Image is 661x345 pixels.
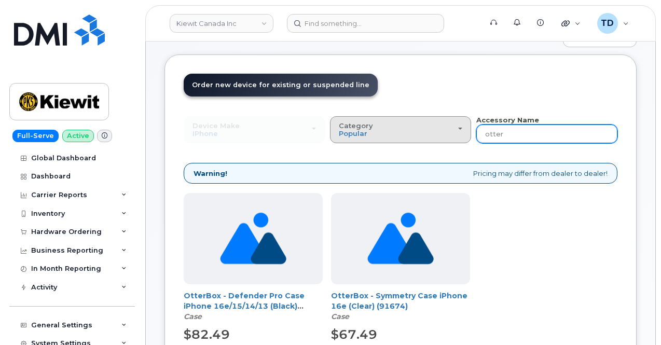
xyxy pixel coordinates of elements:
[331,312,349,321] em: Case
[220,193,286,284] img: no_image_found-2caef05468ed5679b831cfe6fc140e25e0c280774317ffc20a367ab7fd17291e.png
[590,13,636,34] div: Tauriq Dixon
[476,116,539,124] strong: Accessory Name
[601,17,614,30] span: TD
[339,121,373,130] span: Category
[194,169,227,178] strong: Warning!
[184,163,617,184] div: Pricing may differ from dealer to dealer!
[331,327,377,342] span: $67.49
[184,291,323,322] div: OtterBox - Defender Pro Case iPhone 16e/15/14/13 (Black) (91757)
[184,327,230,342] span: $82.49
[184,291,305,321] a: OtterBox - Defender Pro Case iPhone 16e/15/14/13 (Black) (91757)
[554,13,588,34] div: Quicklinks
[287,14,444,33] input: Find something...
[184,312,202,321] em: Case
[339,129,367,137] span: Popular
[331,291,467,311] a: OtterBox - Symmetry Case iPhone 16e (Clear) (91674)
[192,81,369,89] span: Order new device for existing or suspended line
[367,193,433,284] img: no_image_found-2caef05468ed5679b831cfe6fc140e25e0c280774317ffc20a367ab7fd17291e.png
[170,14,273,33] a: Kiewit Canada Inc
[330,116,471,143] button: Category Popular
[616,300,653,337] iframe: Messenger Launcher
[331,291,470,322] div: OtterBox - Symmetry Case iPhone 16e (Clear) (91674)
